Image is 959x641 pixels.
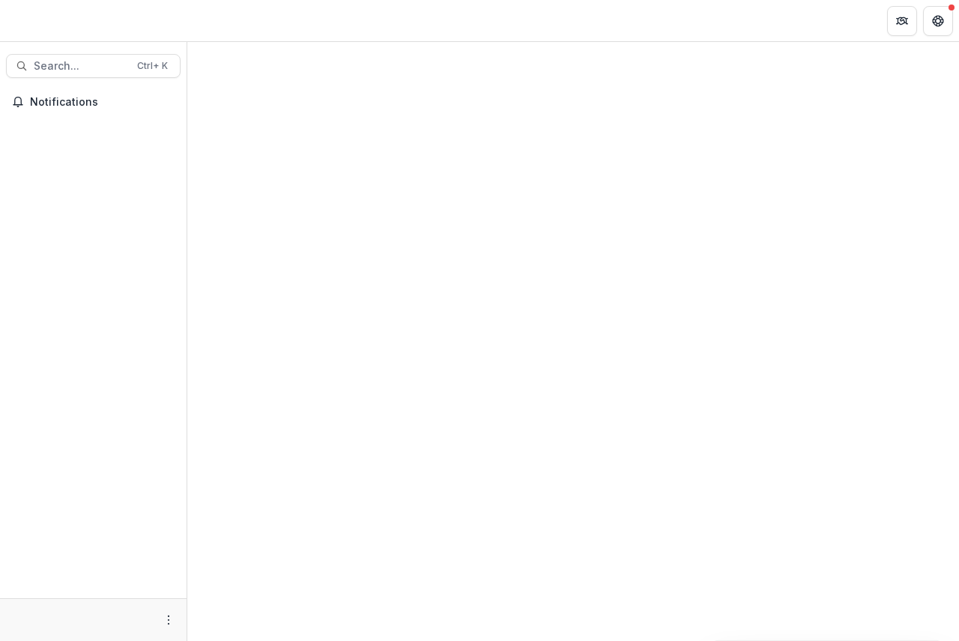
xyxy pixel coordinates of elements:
button: Partners [887,6,917,36]
div: Ctrl + K [134,58,171,74]
span: Notifications [30,96,175,109]
nav: breadcrumb [193,10,257,31]
button: Notifications [6,90,181,114]
button: Search... [6,54,181,78]
button: More [160,611,178,629]
span: Search... [34,60,128,73]
button: Get Help [923,6,953,36]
